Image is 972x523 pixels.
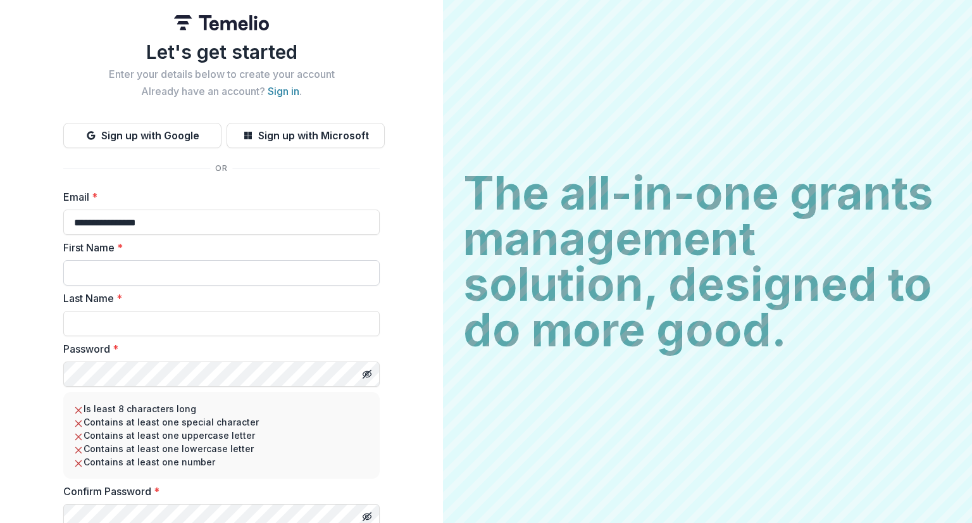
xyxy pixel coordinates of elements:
li: Contains at least one lowercase letter [73,442,370,455]
label: Email [63,189,372,205]
label: Last Name [63,291,372,306]
img: Temelio [174,15,269,30]
li: Is least 8 characters long [73,402,370,415]
li: Contains at least one uppercase letter [73,429,370,442]
label: Confirm Password [63,484,372,499]
h2: Already have an account? . [63,85,380,98]
h1: Let's get started [63,41,380,63]
li: Contains at least one number [73,455,370,469]
li: Contains at least one special character [73,415,370,429]
button: Sign up with Google [63,123,221,148]
button: Toggle password visibility [357,364,377,384]
button: Sign up with Microsoft [227,123,385,148]
label: First Name [63,240,372,255]
a: Sign in [268,85,299,98]
label: Password [63,341,372,356]
h2: Enter your details below to create your account [63,68,380,80]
